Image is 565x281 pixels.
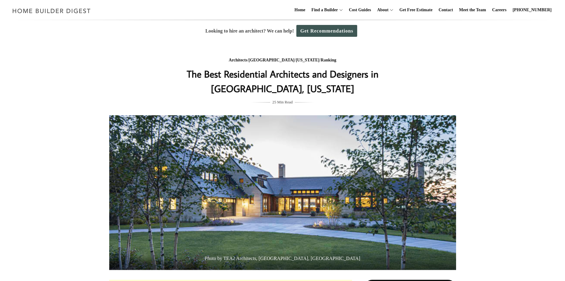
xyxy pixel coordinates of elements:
[109,249,456,270] span: Photo by TEA2 Architects, [GEOGRAPHIC_DATA], [GEOGRAPHIC_DATA]
[510,0,554,20] a: [PHONE_NUMBER]
[296,58,319,62] a: [US_STATE]
[375,0,388,20] a: About
[347,0,374,20] a: Cost Guides
[321,58,336,62] a: Ranking
[436,0,455,20] a: Contact
[296,25,357,37] a: Get Recommendations
[272,99,293,106] span: 25 Min Read
[161,67,404,96] h1: The Best Residential Architects and Designers in [GEOGRAPHIC_DATA], [US_STATE]
[309,0,338,20] a: Find a Builder
[161,57,404,64] div: / / /
[229,58,247,62] a: Architects
[397,0,435,20] a: Get Free Estimate
[490,0,509,20] a: Careers
[457,0,489,20] a: Meet the Team
[249,58,295,62] a: [GEOGRAPHIC_DATA]
[292,0,308,20] a: Home
[10,5,93,17] img: Home Builder Digest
